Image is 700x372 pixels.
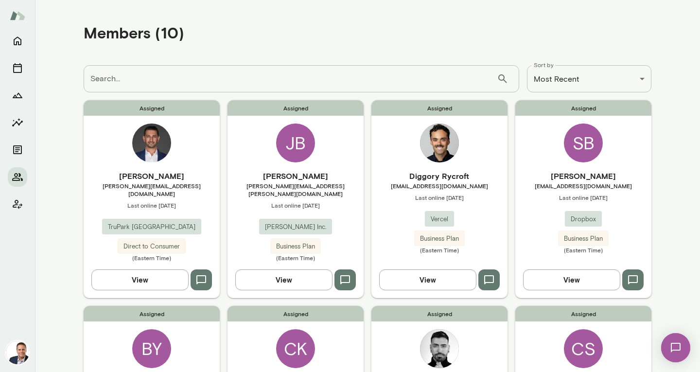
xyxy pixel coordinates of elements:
span: Assigned [227,100,364,116]
button: View [523,269,620,290]
button: Insights [8,113,27,132]
div: CK [276,329,315,368]
div: BY [132,329,171,368]
span: (Eastern Time) [371,246,507,254]
span: Assigned [84,306,220,321]
button: Documents [8,140,27,159]
span: [EMAIL_ADDRESS][DOMAIN_NAME] [515,182,651,190]
span: TruPark [GEOGRAPHIC_DATA] [102,222,201,232]
h6: [PERSON_NAME] [227,170,364,182]
span: [EMAIL_ADDRESS][DOMAIN_NAME] [371,182,507,190]
span: Dropbox [565,214,602,224]
span: (Eastern Time) [515,246,651,254]
img: Jon Fraser [6,341,29,364]
button: Client app [8,195,27,214]
span: [PERSON_NAME][EMAIL_ADDRESS][PERSON_NAME][DOMAIN_NAME] [227,182,364,197]
div: Most Recent [527,65,651,92]
span: Business Plan [414,234,465,244]
span: (Eastern Time) [84,254,220,262]
span: [PERSON_NAME] Inc. [259,222,332,232]
h6: Diggory Rycroft [371,170,507,182]
button: View [91,269,189,290]
img: Alex Kugell [420,329,459,368]
span: Direct to Consumer [118,242,186,251]
span: Assigned [515,306,651,321]
span: Assigned [515,100,651,116]
span: Assigned [227,306,364,321]
button: Members [8,167,27,187]
div: SB [564,124,603,162]
div: CS [564,329,603,368]
span: Last online [DATE] [227,201,364,209]
button: Growth Plan [8,86,27,105]
span: Assigned [371,306,507,321]
h4: Members (10) [84,23,184,42]
div: JB [276,124,315,162]
h6: [PERSON_NAME] [84,170,220,182]
button: Home [8,31,27,51]
span: (Eastern Time) [227,254,364,262]
span: Vercel [425,214,454,224]
button: View [379,269,476,290]
span: [PERSON_NAME][EMAIL_ADDRESS][DOMAIN_NAME] [84,182,220,197]
img: Mento [10,6,25,25]
span: Last online [DATE] [515,194,651,201]
button: Sessions [8,58,27,78]
span: Business Plan [270,242,321,251]
span: Assigned [371,100,507,116]
label: Sort by [534,61,554,69]
img: Diggory Rycroft [420,124,459,162]
span: Business Plan [558,234,609,244]
span: Last online [DATE] [371,194,507,201]
span: Assigned [84,100,220,116]
h6: [PERSON_NAME] [515,170,651,182]
img: Aaron Alamary [132,124,171,162]
span: Last online [DATE] [84,201,220,209]
button: View [235,269,332,290]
